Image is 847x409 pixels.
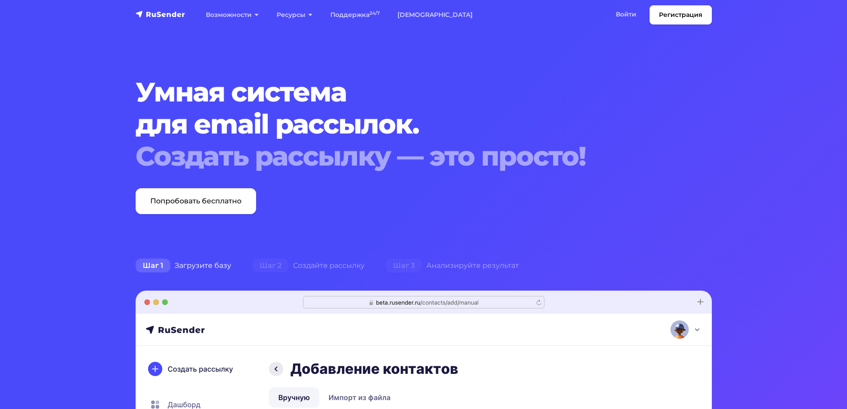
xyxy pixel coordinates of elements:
[389,6,482,24] a: [DEMOGRAPHIC_DATA]
[136,259,170,273] span: Шаг 1
[242,257,375,275] div: Создайте рассылку
[607,5,645,24] a: Войти
[369,10,380,16] sup: 24/7
[136,188,256,214] a: Попробовать бесплатно
[125,257,242,275] div: Загрузите базу
[268,6,321,24] a: Ресурсы
[650,5,712,24] a: Регистрация
[253,259,289,273] span: Шаг 2
[375,257,530,275] div: Анализируйте результат
[136,10,185,19] img: RuSender
[386,259,422,273] span: Шаг 3
[136,140,663,172] div: Создать рассылку — это просто!
[321,6,389,24] a: Поддержка24/7
[136,76,663,172] h1: Умная система для email рассылок.
[197,6,268,24] a: Возможности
